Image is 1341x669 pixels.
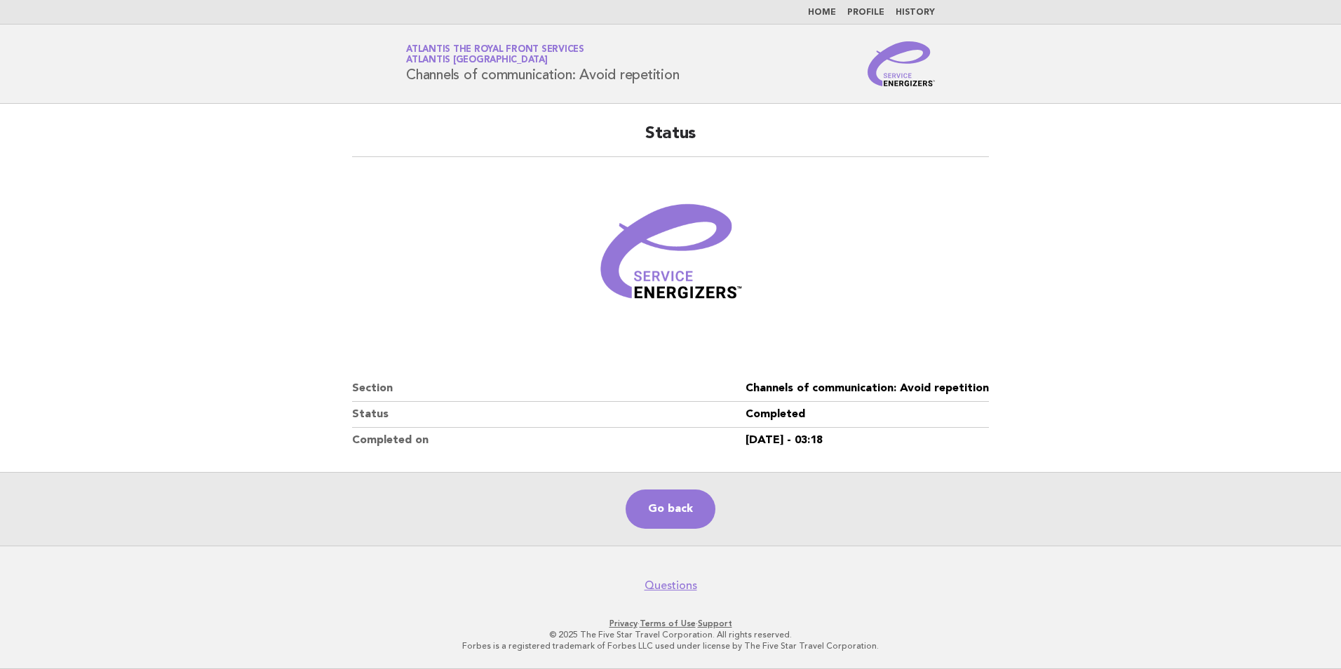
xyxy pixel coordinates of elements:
[241,640,1100,651] p: Forbes is a registered trademark of Forbes LLC used under license by The Five Star Travel Corpora...
[896,8,935,17] a: History
[406,46,679,82] h1: Channels of communication: Avoid repetition
[352,402,746,428] dt: Status
[352,428,746,453] dt: Completed on
[746,376,989,402] dd: Channels of communication: Avoid repetition
[746,402,989,428] dd: Completed
[352,123,989,157] h2: Status
[406,45,584,65] a: Atlantis The Royal Front ServicesAtlantis [GEOGRAPHIC_DATA]
[698,619,732,628] a: Support
[609,619,638,628] a: Privacy
[241,629,1100,640] p: © 2025 The Five Star Travel Corporation. All rights reserved.
[808,8,836,17] a: Home
[746,428,989,453] dd: [DATE] - 03:18
[586,174,755,342] img: Verified
[645,579,697,593] a: Questions
[352,376,746,402] dt: Section
[640,619,696,628] a: Terms of Use
[241,618,1100,629] p: · ·
[868,41,935,86] img: Service Energizers
[406,56,548,65] span: Atlantis [GEOGRAPHIC_DATA]
[626,489,715,529] a: Go back
[847,8,884,17] a: Profile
